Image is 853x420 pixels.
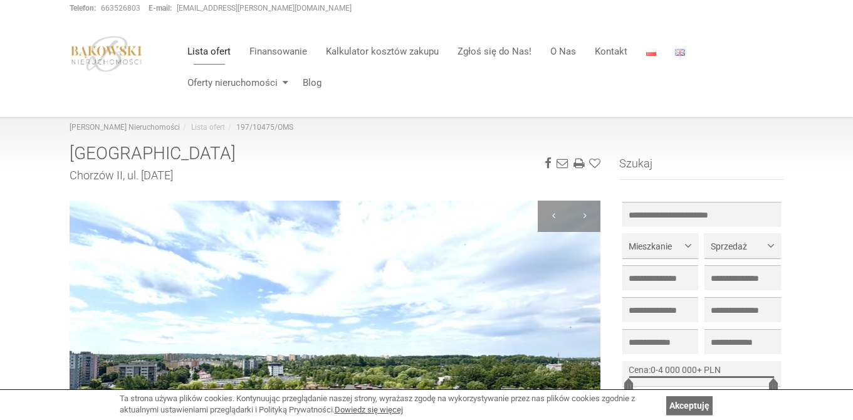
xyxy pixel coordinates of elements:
a: Lista ofert [178,39,240,64]
a: Akceptuję [666,396,713,415]
div: - [622,361,781,386]
span: Mieszkanie [629,240,683,253]
span: Cena: [629,365,651,375]
h1: [GEOGRAPHIC_DATA] [70,144,601,164]
a: [PERSON_NAME] Nieruchomości [70,123,180,132]
a: [EMAIL_ADDRESS][PERSON_NAME][DOMAIN_NAME] [177,4,352,13]
a: 197/10475/OMS [236,123,293,132]
a: Dowiedz się więcej [335,405,403,414]
button: Mieszkanie [622,233,698,258]
img: Polski [646,49,656,56]
a: Finansowanie [240,39,317,64]
div: Ta strona używa plików cookies. Kontynuując przeglądanie naszej strony, wyrażasz zgodę na wykorzy... [120,393,660,416]
h3: Szukaj [619,157,784,180]
img: logo [70,36,144,72]
a: 663526803 [101,4,140,13]
h2: Chorzów II, ul. [DATE] [70,169,601,182]
a: Kalkulator kosztów zakupu [317,39,448,64]
strong: E-mail: [149,4,172,13]
a: Kontakt [585,39,637,64]
span: 0 [651,365,656,375]
strong: Telefon: [70,4,96,13]
span: 4 000 000+ PLN [658,365,721,375]
a: Zgłoś się do Nas! [448,39,541,64]
a: O Nas [541,39,585,64]
a: Blog [293,70,322,95]
span: Sprzedaż [711,240,765,253]
a: Oferty nieruchomości [178,70,293,95]
button: Sprzedaż [704,233,780,258]
img: English [675,49,685,56]
li: Lista ofert [180,122,225,133]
